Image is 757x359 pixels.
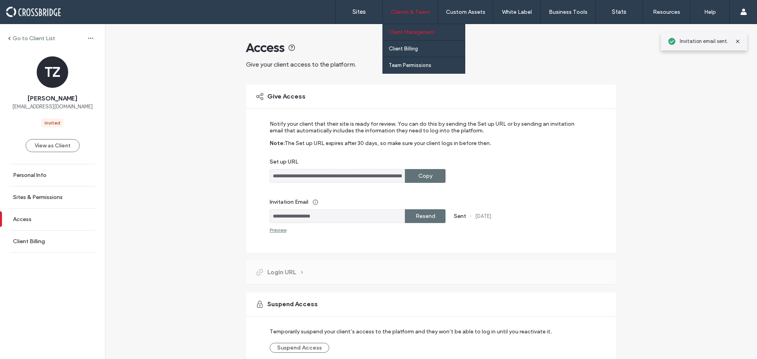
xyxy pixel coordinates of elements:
[389,57,465,73] a: Team Permissions
[446,9,485,15] label: Custom Assets
[28,94,77,103] span: [PERSON_NAME]
[352,8,366,15] label: Sites
[612,8,626,15] label: Stats
[285,140,491,158] label: The Set up URL expires after 30 days, so make sure your client logs in before then.
[475,213,491,219] label: [DATE]
[389,62,431,68] label: Team Permissions
[18,6,34,13] span: Help
[454,213,466,219] label: Sent
[13,35,55,42] label: Go to Client List
[267,300,318,309] span: Suspend Access
[270,140,285,158] label: Note:
[389,46,418,52] label: Client Billing
[13,194,63,201] label: Sites & Permissions
[13,216,32,223] label: Access
[549,9,587,15] label: Business Tools
[704,9,716,15] label: Help
[389,29,435,35] label: Client Management
[502,9,532,15] label: White Label
[389,24,465,40] a: Client Management
[418,169,433,183] label: Copy
[45,119,60,126] div: Invited
[270,121,582,140] label: Notify your client that their site is ready for review. You can do this by sending the Set up URL...
[267,268,296,277] span: Login URL
[416,209,435,223] label: Resend
[267,92,306,101] span: Give Access
[246,61,356,68] span: Give your client access to the platform.
[389,41,465,57] a: Client Billing
[270,343,329,353] button: Suspend Access
[12,103,93,111] span: [EMAIL_ADDRESS][DOMAIN_NAME]
[680,37,728,45] span: Invitation email sent.
[246,40,285,56] span: Access
[270,227,286,233] div: Preview
[270,195,582,209] label: Invitation Email
[391,9,430,15] label: Clients & Team
[270,324,552,339] label: Temporarily suspend your client’s access to the platform and they won’t be able to log in until y...
[13,172,47,179] label: Personal Info
[653,9,680,15] label: Resources
[270,158,582,169] label: Set up URL
[37,56,68,88] div: TZ
[13,238,45,245] label: Client Billing
[26,139,80,152] button: View as Client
